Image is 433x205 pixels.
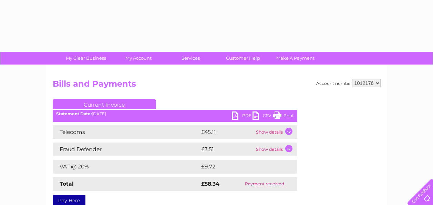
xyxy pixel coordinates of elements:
[273,111,294,121] a: Print
[316,79,381,87] div: Account number
[53,79,381,92] h2: Bills and Payments
[53,143,199,156] td: Fraud Defender
[53,160,199,174] td: VAT @ 20%
[162,52,219,65] a: Services
[60,180,74,187] strong: Total
[254,143,297,156] td: Show details
[232,111,252,121] a: PDF
[199,160,281,174] td: £9.72
[199,143,254,156] td: £3.51
[201,180,219,187] strong: £58.34
[267,52,324,65] a: Make A Payment
[58,52,114,65] a: My Clear Business
[252,111,273,121] a: CSV
[56,111,92,116] b: Statement Date:
[53,125,199,139] td: Telecoms
[199,125,254,139] td: £45.11
[110,52,167,65] a: My Account
[254,125,297,139] td: Show details
[53,99,156,109] a: Current Invoice
[232,177,297,191] td: Payment received
[215,52,271,65] a: Customer Help
[53,111,297,116] div: [DATE]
